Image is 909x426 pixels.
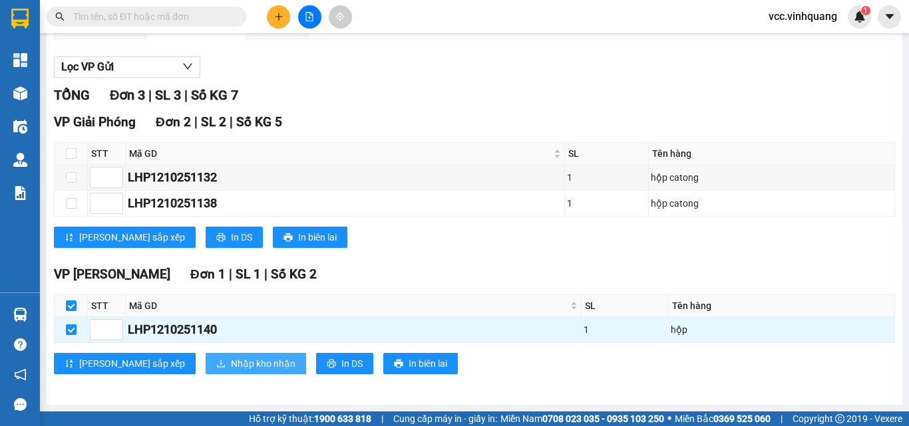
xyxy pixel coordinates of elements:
img: warehouse-icon [13,153,27,167]
span: [PERSON_NAME] sắp xếp [79,230,185,245]
strong: 0708 023 035 - 0935 103 250 [542,413,664,424]
div: hộp [671,322,892,337]
span: printer [283,233,293,243]
span: | [184,87,188,103]
button: aim [329,5,352,29]
button: sort-ascending[PERSON_NAME] sắp xếp [54,353,196,374]
span: SL 1 [236,266,261,282]
span: download [216,359,226,370]
span: Miền Nam [500,411,664,426]
span: | [229,266,232,282]
sup: 1 [861,6,870,15]
span: VP [PERSON_NAME] [54,266,170,282]
span: TỔNG [54,87,90,103]
span: printer [216,233,226,243]
span: | [381,411,383,426]
span: Cung cấp máy in - giấy in: [393,411,497,426]
strong: 1900 633 818 [314,413,371,424]
span: SL 2 [201,114,226,130]
button: Lọc VP Gửi [54,56,200,78]
span: In DS [341,356,363,371]
img: dashboard-icon [13,53,27,67]
span: Nhập kho nhận [231,356,295,371]
img: warehouse-icon [13,86,27,100]
span: Mã GD [129,146,551,161]
button: caret-down [878,5,901,29]
div: 1 [567,170,646,185]
button: plus [267,5,290,29]
span: Mã GD [129,298,568,313]
th: Tên hàng [649,143,895,165]
button: file-add [298,5,321,29]
div: LHP1210251138 [128,194,562,213]
th: SL [565,143,649,165]
td: LHP1210251132 [126,165,565,191]
span: Đơn 1 [190,266,226,282]
div: 1 [567,196,646,211]
th: STT [88,143,126,165]
button: printerIn DS [206,227,263,248]
button: printerIn biên lai [273,227,347,248]
span: Đơn 2 [156,114,191,130]
img: warehouse-icon [13,120,27,134]
span: printer [327,359,336,370]
span: VP Giải Phóng [54,114,136,130]
img: logo-vxr [11,9,29,29]
span: sort-ascending [65,233,74,243]
td: LHP1210251138 [126,191,565,217]
div: hộp catong [651,196,892,211]
span: Miền Bắc [675,411,771,426]
div: hộp catong [651,170,892,185]
span: SL 3 [155,87,181,103]
td: LHP1210251140 [126,317,582,343]
span: ⚪️ [667,416,671,421]
span: notification [14,368,27,381]
span: plus [274,12,283,21]
button: downloadNhập kho nhận [206,353,306,374]
span: Lọc VP Gửi [61,58,114,75]
div: LHP1210251140 [128,320,579,339]
span: Số KG 2 [271,266,317,282]
span: file-add [305,12,314,21]
span: vcc.vinhquang [758,8,848,25]
th: STT [88,295,126,317]
div: LHP1210251132 [128,168,562,187]
span: aim [335,12,345,21]
span: copyright [835,414,844,423]
span: printer [394,359,403,370]
span: Số KG 5 [236,114,282,130]
button: printerIn DS [316,353,373,374]
span: Hỗ trợ kỹ thuật: [249,411,371,426]
button: printerIn biên lai [383,353,458,374]
span: question-circle [14,338,27,351]
th: SL [582,295,669,317]
strong: 0369 525 060 [713,413,771,424]
span: | [194,114,198,130]
span: message [14,398,27,411]
img: icon-new-feature [854,11,866,23]
span: 1 [863,6,868,15]
span: | [264,266,268,282]
span: | [230,114,233,130]
img: warehouse-icon [13,308,27,322]
input: Tìm tên, số ĐT hoặc mã đơn [73,9,230,24]
span: In DS [231,230,252,245]
span: | [148,87,152,103]
span: Số KG 7 [191,87,238,103]
span: Đơn 3 [110,87,145,103]
span: [PERSON_NAME] sắp xếp [79,356,185,371]
img: solution-icon [13,186,27,200]
th: Tên hàng [669,295,895,317]
span: | [781,411,783,426]
span: caret-down [884,11,896,23]
span: In biên lai [298,230,337,245]
button: sort-ascending[PERSON_NAME] sắp xếp [54,227,196,248]
div: 1 [584,322,666,337]
span: down [182,61,193,72]
span: In biên lai [409,356,447,371]
span: search [55,12,65,21]
span: sort-ascending [65,359,74,370]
